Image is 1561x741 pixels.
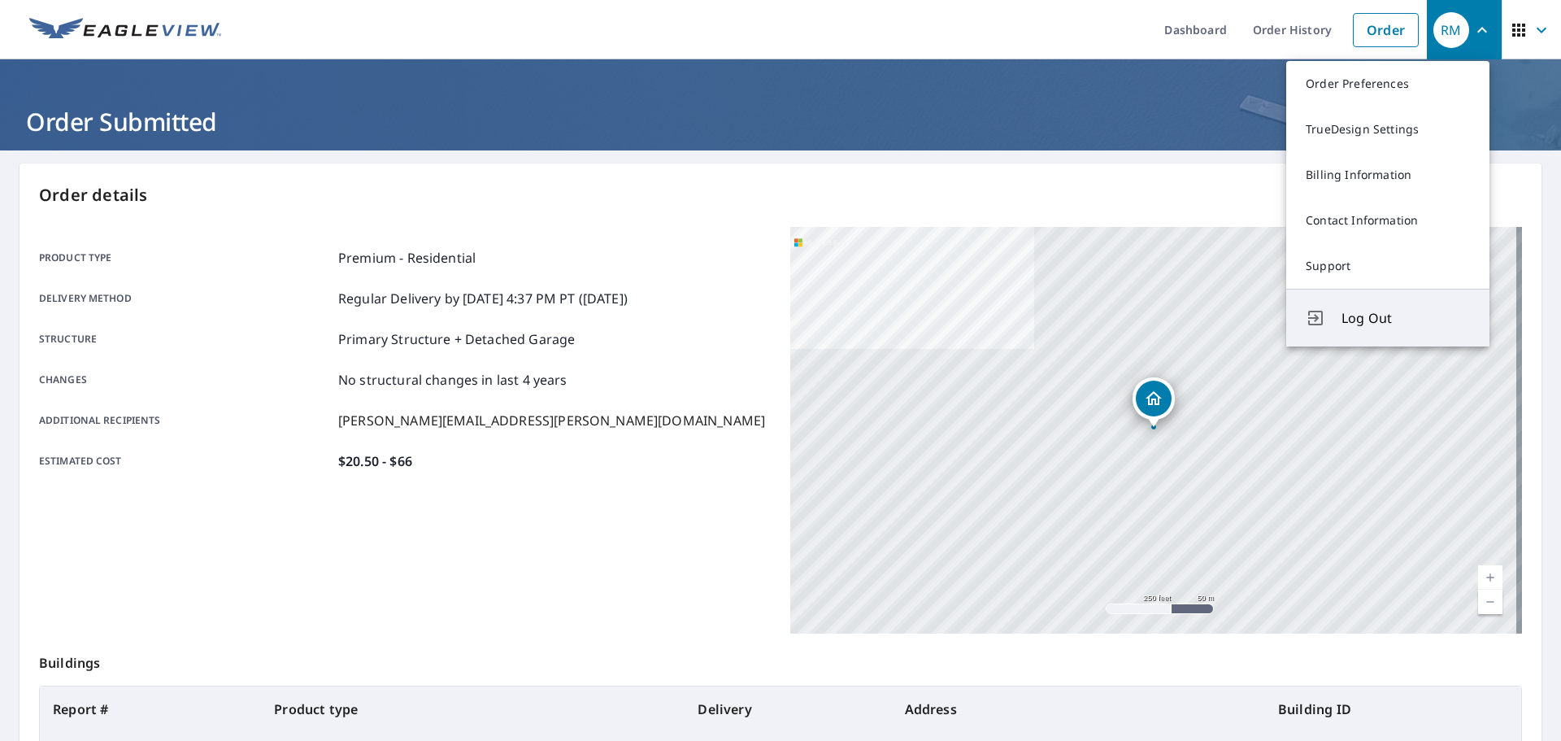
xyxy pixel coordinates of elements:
p: Primary Structure + Detached Garage [338,329,575,349]
p: No structural changes in last 4 years [338,370,567,390]
a: Current Level 17, Zoom Out [1478,590,1502,614]
p: Regular Delivery by [DATE] 4:37 PM PT ([DATE]) [338,289,628,308]
th: Building ID [1265,687,1521,732]
p: $20.50 - $66 [338,451,412,471]
a: Order Preferences [1286,61,1489,107]
p: Structure [39,329,332,349]
p: Order details [39,183,1522,207]
span: Log Out [1341,308,1470,328]
th: Delivery [685,687,891,732]
th: Address [892,687,1265,732]
a: Order [1353,13,1419,47]
p: [PERSON_NAME][EMAIL_ADDRESS][PERSON_NAME][DOMAIN_NAME] [338,411,765,430]
a: Current Level 17, Zoom In [1478,565,1502,590]
a: TrueDesign Settings [1286,107,1489,152]
th: Report # [40,687,261,732]
div: RM [1433,12,1469,48]
a: Billing Information [1286,152,1489,198]
p: Premium - Residential [338,248,476,268]
a: Contact Information [1286,198,1489,243]
div: Dropped pin, building 1, Residential property, 120 49th Avenue Pl NW Hickory, NC 28601 [1133,377,1175,428]
img: EV Logo [29,18,221,42]
p: Additional recipients [39,411,332,430]
p: Buildings [39,634,1522,686]
button: Log Out [1286,289,1489,347]
a: Support [1286,243,1489,289]
p: Changes [39,370,332,390]
h1: Order Submitted [20,105,1541,138]
th: Product type [261,687,685,732]
p: Estimated cost [39,451,332,471]
p: Product type [39,248,332,268]
p: Delivery method [39,289,332,308]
